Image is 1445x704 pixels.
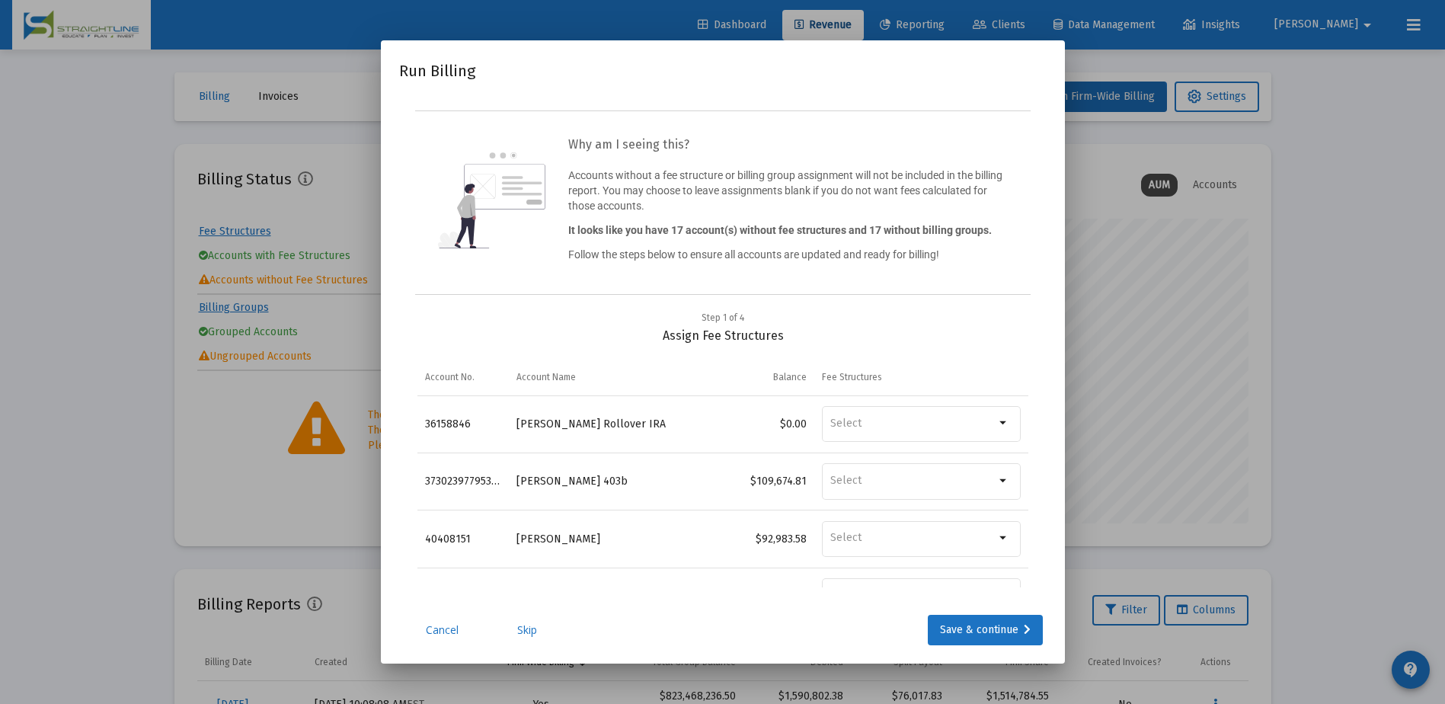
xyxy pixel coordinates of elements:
[516,417,715,432] div: [PERSON_NAME] Rollover IRA
[830,414,994,434] mat-chip-list: Selection
[509,359,723,395] td: Column Account Name
[568,247,1007,262] p: Follow the steps below to ensure all accounts are updated and ready for billing!
[568,134,1007,155] h3: Why am I seeing this?
[814,359,1028,395] td: Column Fee Structures
[830,474,994,488] input: Select
[417,359,509,395] td: Column Account No.
[994,529,1012,547] mat-icon: arrow_drop_down
[822,371,882,383] div: Fee Structures
[404,622,480,638] a: Cancel
[722,359,814,395] td: Column Balance
[994,472,1012,490] mat-icon: arrow_drop_down
[417,310,1028,344] div: Assign Fee Structures
[702,310,744,325] div: Step 1 of 4
[516,532,715,547] div: [PERSON_NAME]
[489,622,565,638] a: Skip
[417,396,509,453] td: 36158846
[730,417,806,432] div: $0.00
[399,59,475,83] h2: Run Billing
[516,474,715,489] div: [PERSON_NAME] 403b
[568,168,1007,213] p: Accounts without a fee structure or billing group assignment will not be included in the billing ...
[773,371,807,383] div: Balance
[994,414,1012,432] mat-icon: arrow_drop_down
[928,615,1043,645] button: Save & continue
[830,417,994,430] input: Select
[417,510,509,568] td: 40408151
[940,615,1031,645] div: Save & continue
[730,474,806,489] div: $109,674.81
[994,587,1012,605] mat-icon: arrow_drop_down
[730,532,806,547] div: $92,983.58
[425,371,475,383] div: Account No.
[417,359,1028,587] div: Data grid
[417,568,509,625] td: 49164164
[568,222,1007,238] p: It looks like you have 17 account(s) without fee structures and 17 without billing groups.
[830,586,994,606] mat-chip-list: Selection
[516,371,576,383] div: Account Name
[417,453,509,510] td: 37302397795378
[830,531,994,545] input: Select
[438,152,545,248] img: question
[830,528,994,548] mat-chip-list: Selection
[830,471,994,491] mat-chip-list: Selection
